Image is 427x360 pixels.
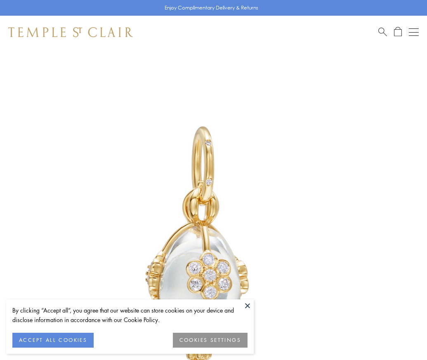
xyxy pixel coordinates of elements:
button: ACCEPT ALL COOKIES [12,333,94,348]
button: COOKIES SETTINGS [173,333,248,348]
a: Search [378,27,387,37]
img: Temple St. Clair [8,27,133,37]
p: Enjoy Complimentary Delivery & Returns [165,4,258,12]
button: Open navigation [409,27,419,37]
div: By clicking “Accept all”, you agree that our website can store cookies on your device and disclos... [12,306,248,325]
a: Open Shopping Bag [394,27,402,37]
